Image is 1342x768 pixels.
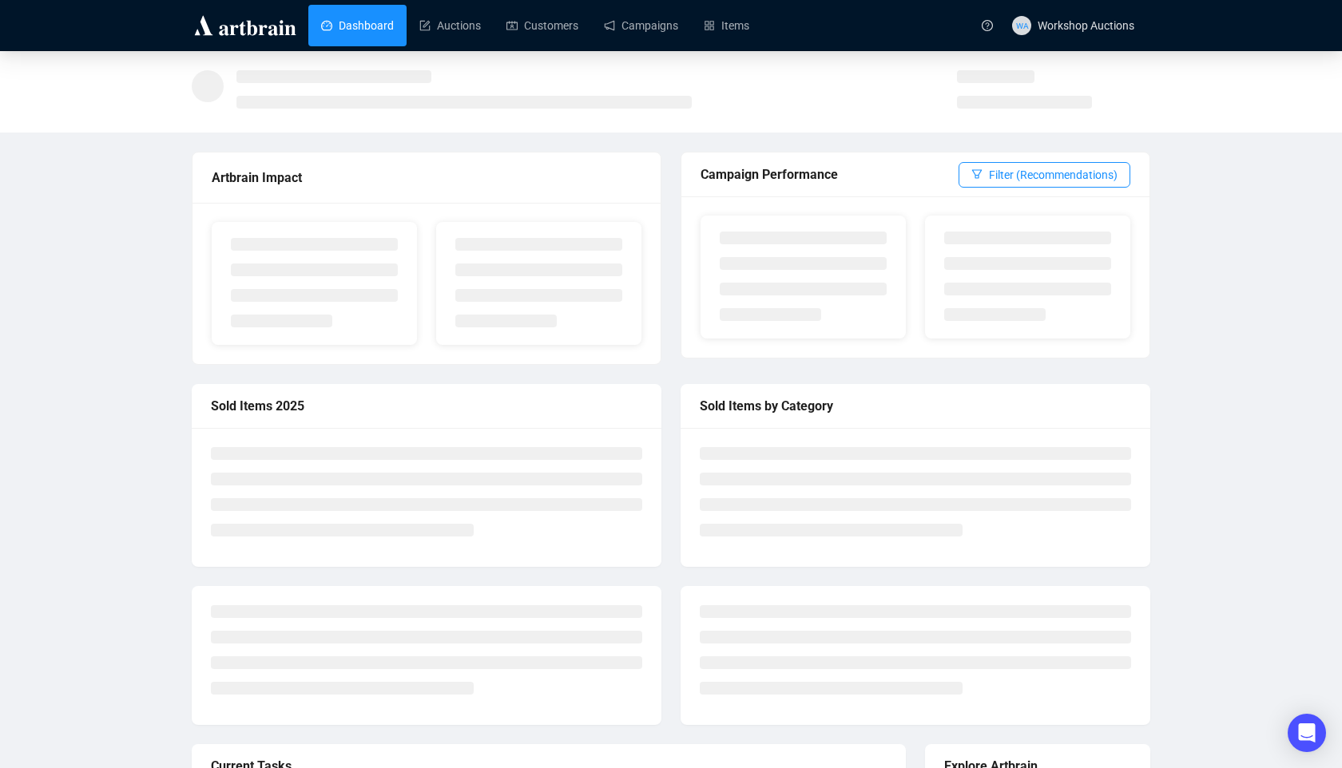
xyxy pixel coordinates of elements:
[1288,714,1326,752] div: Open Intercom Messenger
[1038,19,1134,32] span: Workshop Auctions
[701,164,959,184] div: Campaign Performance
[419,5,481,46] a: Auctions
[971,168,983,180] span: filter
[506,5,578,46] a: Customers
[704,5,749,46] a: Items
[1015,18,1027,31] span: WA
[959,162,1130,188] button: Filter (Recommendations)
[212,168,641,188] div: Artbrain Impact
[321,5,394,46] a: Dashboard
[700,396,1131,416] div: Sold Items by Category
[982,20,993,31] span: question-circle
[211,396,642,416] div: Sold Items 2025
[989,166,1118,184] span: Filter (Recommendations)
[192,13,299,38] img: logo
[604,5,678,46] a: Campaigns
